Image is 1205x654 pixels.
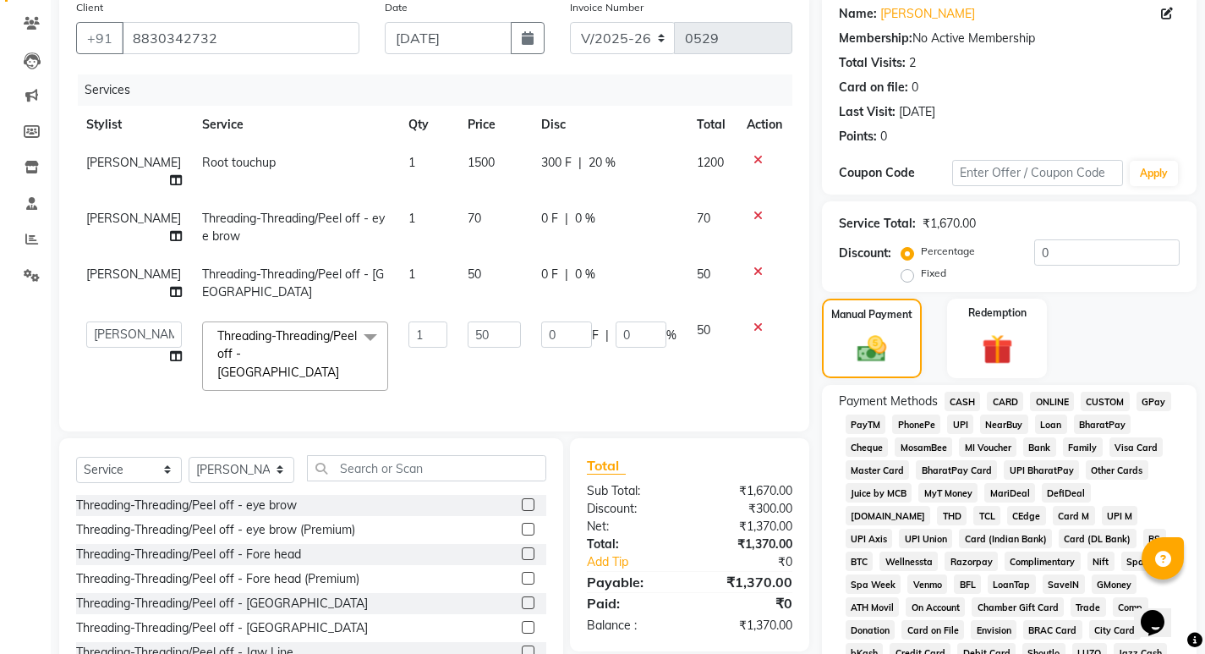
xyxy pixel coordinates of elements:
span: Master Card [846,460,910,480]
div: ₹1,370.00 [689,617,804,635]
span: NearBuy [980,415,1028,434]
div: Card on file: [839,79,908,96]
span: MyT Money [918,483,978,503]
span: | [605,327,609,344]
div: ₹0 [709,553,805,571]
th: Action [737,106,792,144]
span: 50 [468,267,481,282]
span: TCL [973,506,1000,525]
span: Complimentary [1005,552,1081,571]
span: BFL [954,574,981,594]
div: Discount: [839,245,891,262]
th: Qty [398,106,457,144]
div: 0 [912,79,918,96]
span: Cheque [846,437,889,457]
div: ₹1,370.00 [689,572,804,592]
div: Payable: [574,572,689,592]
span: 0 % [575,210,595,228]
div: Threading-Threading/Peel off - Fore head [76,546,301,563]
span: Other Cards [1086,460,1148,480]
span: 300 F [541,154,572,172]
div: Sub Total: [574,482,689,500]
span: Total [587,457,626,475]
div: Threading-Threading/Peel off - Fore head (Premium) [76,570,359,588]
a: x [339,365,347,380]
iframe: chat widget [1134,586,1188,637]
label: Fixed [921,266,946,281]
span: 0 F [541,210,558,228]
div: Coupon Code [839,164,952,182]
div: Paid: [574,593,689,613]
input: Search by Name/Mobile/Email/Code [122,22,359,54]
div: 0 [880,128,887,146]
span: DefiDeal [1042,483,1091,503]
th: Disc [531,106,687,144]
div: ₹1,370.00 [689,518,804,536]
th: Price [457,106,531,144]
div: Name: [839,5,877,23]
th: Stylist [76,106,192,144]
span: | [565,266,568,283]
span: Threading-Threading/Peel off - [GEOGRAPHIC_DATA] [217,328,357,380]
div: ₹1,670.00 [923,215,976,233]
span: 1 [408,155,415,170]
span: BharatPay Card [916,460,997,480]
div: ₹1,370.00 [689,536,804,553]
img: _gift.svg [972,331,1022,369]
div: Threading-Threading/Peel off - eye brow (Premium) [76,521,355,539]
span: CUSTOM [1081,392,1130,411]
div: Membership: [839,30,912,47]
span: Wellnessta [879,552,938,571]
span: Spa Finder [1121,552,1180,571]
a: Add Tip [574,553,709,571]
span: 50 [697,322,710,338]
span: ONLINE [1030,392,1074,411]
span: CEdge [1007,506,1046,525]
div: ₹0 [689,593,804,613]
span: 70 [697,211,710,226]
span: Donation [846,620,896,640]
div: Threading-Threading/Peel off - eye brow [76,497,297,514]
span: Spa Week [846,574,901,594]
div: Threading-Threading/Peel off - [GEOGRAPHIC_DATA] [76,619,368,637]
span: 1 [408,267,415,282]
span: City Card [1089,620,1141,640]
label: Redemption [968,305,1027,321]
div: 2 [909,54,916,72]
span: [PERSON_NAME] [86,211,181,226]
input: Search or Scan [307,455,546,481]
div: Service Total: [839,215,916,233]
span: % [666,327,676,344]
span: Threading-Threading/Peel off - eye brow [202,211,385,244]
div: Balance : [574,617,689,635]
span: Trade [1071,597,1106,617]
span: 50 [697,267,710,282]
span: Payment Methods [839,393,938,410]
span: BRAC Card [1023,620,1082,640]
div: Discount: [574,500,689,518]
span: Bank [1023,437,1056,457]
div: Threading-Threading/Peel off - [GEOGRAPHIC_DATA] [76,595,368,613]
span: UPI Axis [846,529,893,548]
span: Loan [1035,415,1067,434]
button: +91 [76,22,123,54]
div: Total: [574,536,689,553]
span: 1200 [697,155,724,170]
span: Visa Card [1109,437,1164,457]
div: Last Visit: [839,103,896,121]
span: Comp [1113,597,1148,617]
label: Manual Payment [831,307,912,322]
span: 20 % [589,154,616,172]
span: UPI BharatPay [1004,460,1079,480]
span: Card M [1053,506,1095,525]
span: Juice by MCB [846,483,912,503]
span: On Account [906,597,965,617]
span: Card on File [901,620,964,640]
span: Card (Indian Bank) [959,529,1052,548]
span: Card (DL Bank) [1059,529,1137,548]
span: GMoney [1092,574,1137,594]
div: No Active Membership [839,30,1180,47]
span: CARD [987,392,1023,411]
span: | [578,154,582,172]
span: Chamber Gift Card [972,597,1064,617]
